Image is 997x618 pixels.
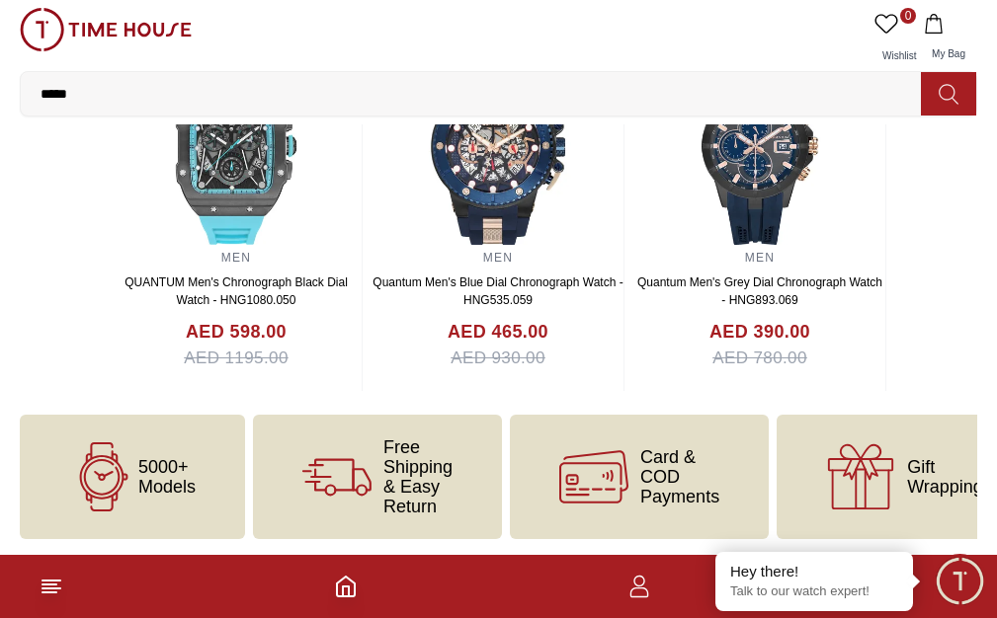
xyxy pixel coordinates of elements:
[448,319,548,346] h4: AED 465.00
[933,554,987,608] div: Chat Widget
[920,8,977,71] button: My Bag
[712,346,807,371] span: AED 780.00
[373,47,623,245] img: Quantum Men's Blue Dial Chronograph Watch - HNG535.059
[709,319,810,346] h4: AED 390.00
[373,275,623,307] a: Quantum Men's Blue Dial Chronograph Watch - HNG535.059
[451,346,545,371] span: AED 930.00
[125,275,348,307] a: QUANTUM Men's Chronograph Black Dial Watch - HNG1080.050
[907,457,983,497] span: Gift Wrapping
[924,48,973,59] span: My Bag
[730,583,898,600] p: Talk to our watch expert!
[634,47,885,245] img: Quantum Men's Grey Dial Chronograph Watch - HNG893.069
[745,251,775,265] a: MEN
[637,275,882,307] a: Quantum Men's Grey Dial Chronograph Watch - HNG893.069
[383,437,453,516] span: Free Shipping & Easy Return
[111,47,362,245] img: QUANTUM Men's Chronograph Black Dial Watch - HNG1080.050
[730,562,898,581] div: Hey there!
[900,8,916,24] span: 0
[483,251,513,265] a: MEN
[871,8,920,71] a: 0Wishlist
[221,251,251,265] a: MEN
[334,575,358,598] a: Home
[138,457,196,497] span: 5000+ Models
[874,50,924,61] span: Wishlist
[184,346,289,371] span: AED 1195.00
[186,319,287,346] h4: AED 598.00
[640,447,719,506] span: Card & COD Payments
[20,8,192,51] img: ...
